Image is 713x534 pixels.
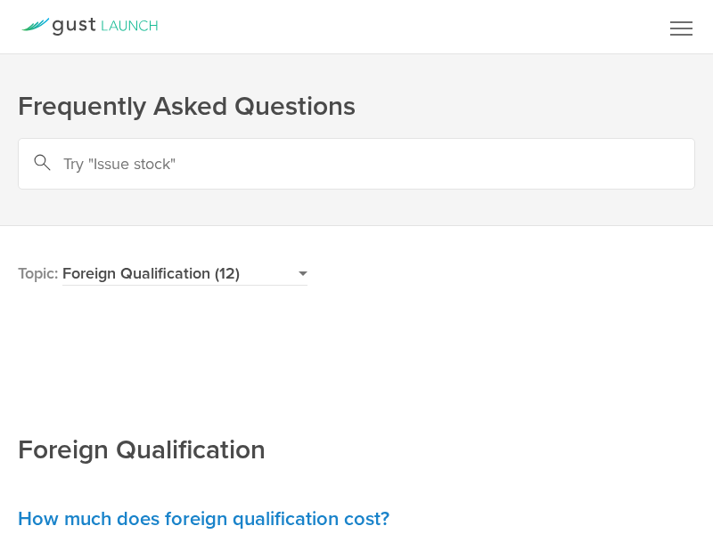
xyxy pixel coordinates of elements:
[18,89,695,125] h1: Frequently Asked Questions
[18,142,307,286] h2: Topic:
[18,312,266,468] h2: Foreign Qualification
[18,506,695,532] h3: How much does foreign qualification cost?
[20,18,158,36] a: Gust
[18,138,695,190] input: Try "Issue stock"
